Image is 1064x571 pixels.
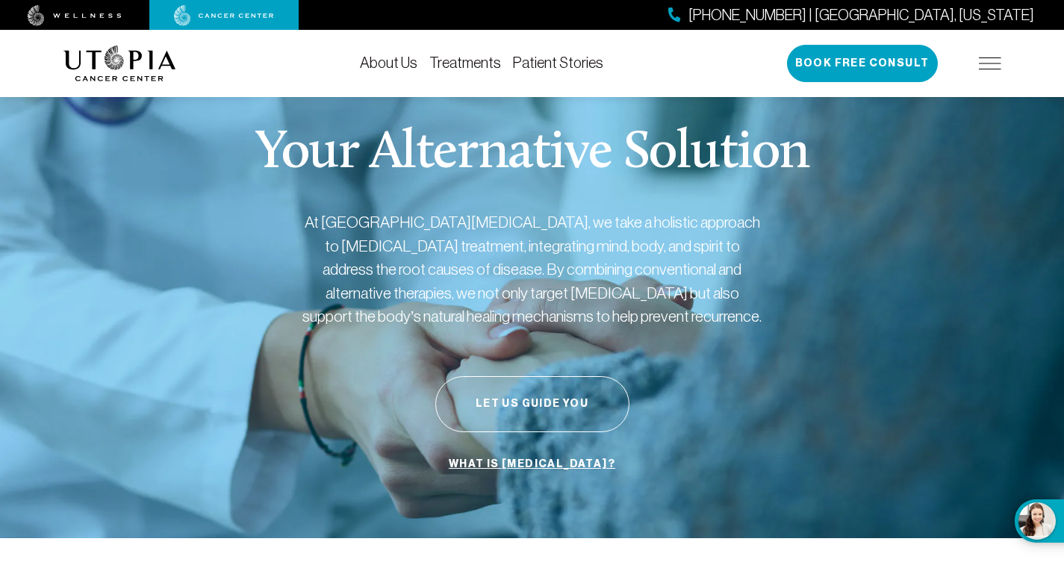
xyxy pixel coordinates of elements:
[429,54,501,71] a: Treatments
[28,5,122,26] img: wellness
[513,54,603,71] a: Patient Stories
[668,4,1034,26] a: [PHONE_NUMBER] | [GEOGRAPHIC_DATA], [US_STATE]
[787,45,938,82] button: Book Free Consult
[445,450,619,478] a: What is [MEDICAL_DATA]?
[979,57,1001,69] img: icon-hamburger
[360,54,417,71] a: About Us
[435,376,629,432] button: Let Us Guide You
[174,5,274,26] img: cancer center
[688,4,1034,26] span: [PHONE_NUMBER] | [GEOGRAPHIC_DATA], [US_STATE]
[255,127,809,181] p: Your Alternative Solution
[301,210,764,328] p: At [GEOGRAPHIC_DATA][MEDICAL_DATA], we take a holistic approach to [MEDICAL_DATA] treatment, inte...
[63,46,176,81] img: logo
